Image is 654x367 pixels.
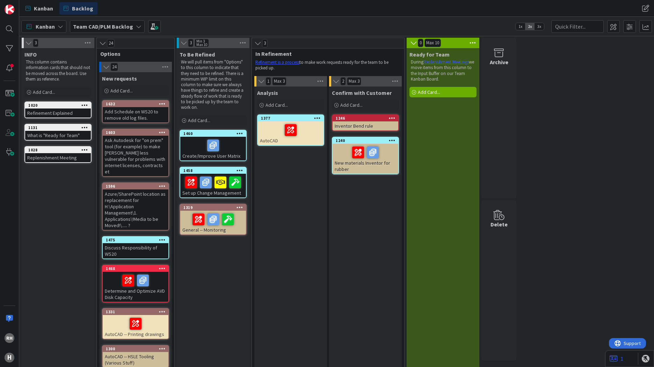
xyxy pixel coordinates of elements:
[33,39,38,47] span: 3
[180,174,246,197] div: Set up Change Management
[333,144,398,174] div: New materials Inventor for rubber
[340,102,363,108] span: Add Card...
[516,23,525,30] span: 1x
[336,116,398,121] div: 1246
[103,265,168,272] div: 1468
[24,146,92,163] a: 1028Replenishment Meeting
[183,168,246,173] div: 1458
[525,23,535,30] span: 2x
[106,266,168,271] div: 1468
[103,136,168,176] div: Ask Autodesk for "on prem" tool (for example) to make [PERSON_NAME] less vulnerable for problems ...
[21,2,57,15] a: Kanban
[25,153,91,162] div: Replenishment Meeting
[103,101,168,107] div: 1632
[409,51,450,58] span: Ready for Team
[332,137,399,174] a: 1240New materials Inventor for rubber
[180,167,247,198] a: 1458Set up Change Management
[257,89,278,96] span: Analysis
[25,131,91,140] div: What is "Ready for Team"
[103,243,168,259] div: Discuss Responsibility of WS20
[180,137,246,160] div: Create/Improve User Matrix
[261,116,324,121] div: 1377
[28,125,91,130] div: 1131
[333,121,398,130] div: Inventor Bend rule
[258,115,324,121] div: 1377
[183,131,246,136] div: 1460
[255,60,401,71] p: to make work requests ready for the team to be picked up.
[102,265,169,302] a: 1468Determine and Optimize AVD Disk Capacity
[610,354,623,363] a: 1
[103,272,168,302] div: Determine and Optimize AVD Disk Capacity
[100,50,166,57] span: Options
[490,220,508,229] div: Delete
[102,75,137,82] span: New requests
[266,102,288,108] span: Add Card...
[333,115,398,130] div: 1246Inventor Bend rule
[103,183,168,230] div: 1596Azure/SharePoint location as replacement for H:\Application Management\1. Applications\!Media...
[535,23,544,30] span: 3x
[103,129,168,136] div: 1603
[180,51,215,58] span: To Be Refined
[102,308,169,339] a: 1331AutoCAD -- Printing drawings
[258,121,324,145] div: AutoCAD
[255,59,299,65] a: Refinement is a process
[266,77,271,85] span: 1
[418,39,423,47] span: 0
[490,58,508,66] div: Archive
[423,59,469,65] a: Replenishment Meetings
[188,117,210,123] span: Add Card...
[551,20,604,33] input: Quick Filter...
[24,124,92,141] a: 1131What is "Ready for Team"
[24,51,37,58] span: INFO
[25,147,91,162] div: 1028Replenishment Meeting
[102,100,169,123] a: 1632Add Schedule on WS20 to remove old log files.
[333,115,398,121] div: 1246
[103,237,168,243] div: 1475
[183,205,246,210] div: 1319
[336,138,398,143] div: 1240
[258,115,324,145] div: 1377AutoCAD
[106,130,168,135] div: 1603
[333,137,398,174] div: 1240New materials Inventor for rubber
[102,129,169,177] a: 1603Ask Autodesk for "on prem" tool (for example) to make [PERSON_NAME] less vulnerable for probl...
[73,23,133,30] b: Team CAD/PLM Backlog
[106,102,168,106] div: 1632
[25,125,91,131] div: 1131
[257,114,324,146] a: 1377AutoCAD
[103,265,168,302] div: 1468Determine and Optimize AVD Disk Capacity
[340,77,346,85] span: 2
[411,59,475,82] p: During we move items from this column to the Input Buffer on our Team Kanban Board.
[25,102,91,118] div: 1020Refinement Explained
[103,309,168,339] div: 1331AutoCAD -- Printing drawings
[196,39,205,43] div: Min 3
[418,89,440,95] span: Add Card...
[180,130,246,137] div: 1460
[25,108,91,118] div: Refinement Explained
[25,147,91,153] div: 1028
[15,1,32,9] span: Support
[110,63,118,71] span: 24
[25,102,91,108] div: 1020
[180,204,247,235] a: 1319General -- Monitoring
[28,148,91,152] div: 1028
[103,129,168,176] div: 1603Ask Autodesk for "on prem" tool (for example) to make [PERSON_NAME] less vulnerable for probl...
[103,189,168,230] div: Azure/SharePoint location as replacement for H:\Application Management\1. Applications\!Media to ...
[5,353,14,362] div: H
[255,50,395,57] span: In Refinement
[25,125,91,140] div: 1131What is "Ready for Team"
[103,309,168,315] div: 1331
[103,315,168,339] div: AutoCAD -- Printing drawings
[180,167,246,174] div: 1458
[188,39,194,47] span: 3
[103,101,168,122] div: 1632Add Schedule on WS20 to remove old log files.
[36,22,55,31] span: Kanban
[102,182,169,231] a: 1596Azure/SharePoint location as replacement for H:\Application Management\1. Applications\!Media...
[110,88,133,94] span: Add Card...
[5,333,14,343] div: RH
[103,346,168,352] div: 1300
[180,211,246,234] div: General -- Monitoring
[274,80,285,83] div: Max 3
[180,167,246,197] div: 1458Set up Change Management
[5,5,14,14] img: Visit kanbanzone.com
[181,59,245,110] p: We will pull items from "Options" to this column to indicate that they need to be refined. There ...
